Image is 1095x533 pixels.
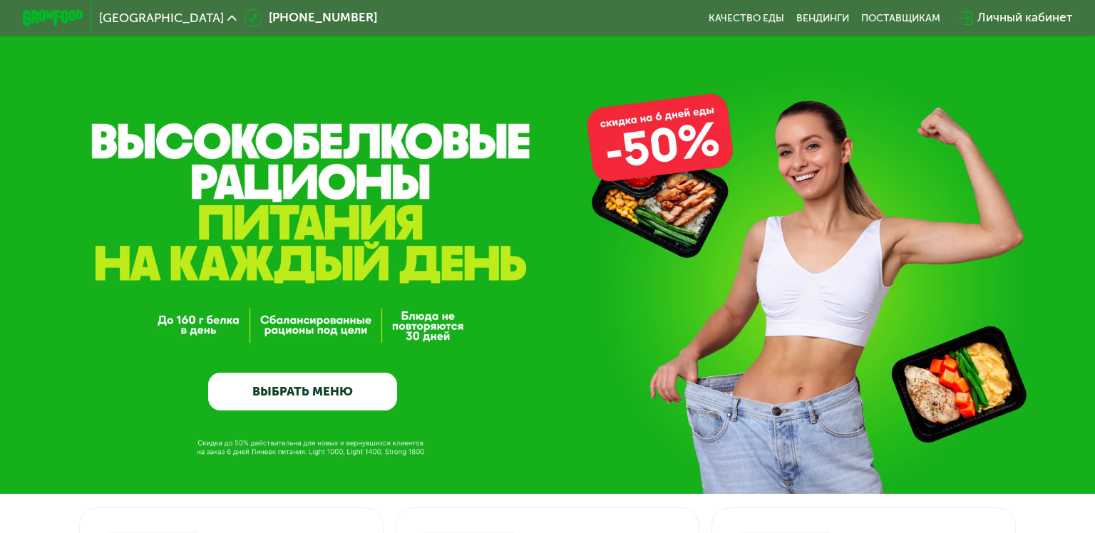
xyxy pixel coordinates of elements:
[861,12,940,24] div: поставщикам
[977,9,1072,27] div: Личный кабинет
[709,12,784,24] a: Качество еды
[99,12,224,24] span: [GEOGRAPHIC_DATA]
[244,9,376,27] a: [PHONE_NUMBER]
[208,373,398,410] a: ВЫБРАТЬ МЕНЮ
[796,12,849,24] a: Вендинги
